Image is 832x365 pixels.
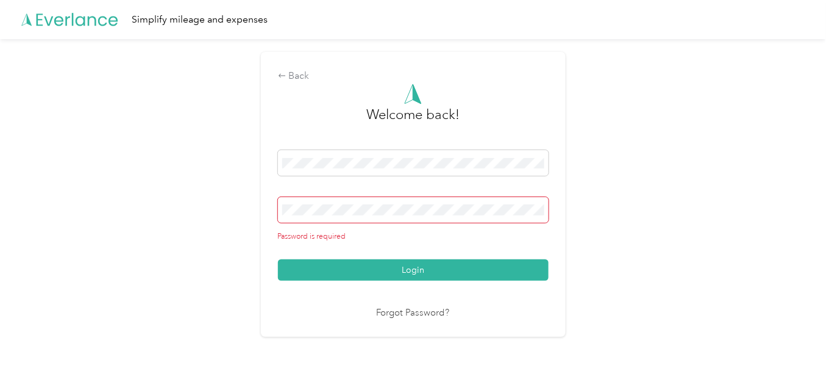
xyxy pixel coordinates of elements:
div: Back [278,69,549,84]
button: Login [278,259,549,281]
div: Simplify mileage and expenses [132,12,268,27]
a: Forgot Password? [377,306,450,320]
div: Password is required [278,231,549,242]
h3: greeting [366,104,460,137]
